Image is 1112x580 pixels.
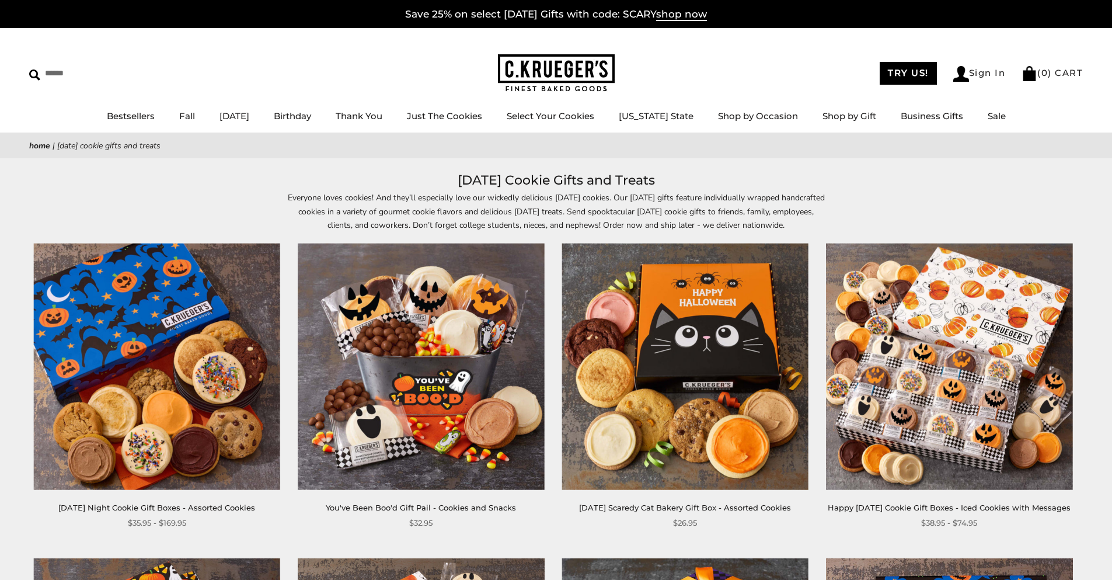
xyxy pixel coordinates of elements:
a: [DATE] Night Cookie Gift Boxes - Assorted Cookies [58,503,255,512]
span: | [53,140,55,151]
a: Sale [988,110,1006,121]
a: Happy [DATE] Cookie Gift Boxes - Iced Cookies with Messages [828,503,1071,512]
a: Home [29,140,50,151]
img: C.KRUEGER'S [498,54,615,92]
span: shop now [656,8,707,21]
a: Bestsellers [107,110,155,121]
img: Halloween Scaredy Cat Bakery Gift Box - Assorted Cookies [562,244,808,490]
a: Save 25% on select [DATE] Gifts with code: SCARYshop now [405,8,707,21]
a: Thank You [336,110,382,121]
img: Happy Halloween Cookie Gift Boxes - Iced Cookies with Messages [826,244,1072,490]
a: [DATE] [219,110,249,121]
span: [DATE] Cookie Gifts and Treats [57,140,161,151]
a: Select Your Cookies [507,110,594,121]
span: $32.95 [409,517,433,529]
nav: breadcrumbs [29,139,1083,152]
a: Shop by Occasion [718,110,798,121]
a: Sign In [953,66,1006,82]
a: Fall [179,110,195,121]
a: Just The Cookies [407,110,482,121]
p: Everyone loves cookies! And they’ll especially love our wickedly delicious [DATE] cookies. Our [D... [288,191,825,231]
a: Shop by Gift [822,110,876,121]
span: $26.95 [673,517,697,529]
a: You've Been Boo'd Gift Pail - Cookies and Snacks [326,503,516,512]
img: Halloween Night Cookie Gift Boxes - Assorted Cookies [34,244,280,490]
a: TRY US! [880,62,937,85]
a: [DATE] Scaredy Cat Bakery Gift Box - Assorted Cookies [579,503,791,512]
span: 0 [1041,67,1048,78]
img: Bag [1022,66,1037,81]
a: Birthday [274,110,311,121]
img: Search [29,70,40,81]
img: Account [953,66,969,82]
img: You've Been Boo'd Gift Pail - Cookies and Snacks [298,244,544,490]
a: [US_STATE] State [619,110,693,121]
a: Business Gifts [901,110,963,121]
h1: [DATE] Cookie Gifts and Treats [47,170,1065,191]
span: $38.95 - $74.95 [921,517,977,529]
input: Search [29,64,168,82]
span: $35.95 - $169.95 [128,517,186,529]
a: (0) CART [1022,67,1083,78]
